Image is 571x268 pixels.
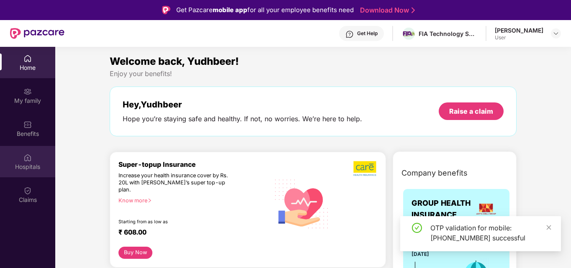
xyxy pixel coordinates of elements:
img: svg+xml;base64,PHN2ZyBpZD0iSG9tZSIgeG1sbnM9Imh0dHA6Ly93d3cudzMub3JnLzIwMDAvc3ZnIiB3aWR0aD0iMjAiIG... [23,54,32,63]
div: Raise a claim [449,107,493,116]
img: svg+xml;base64,PHN2ZyB4bWxucz0iaHR0cDovL3d3dy53My5vcmcvMjAwMC9zdmciIHhtbG5zOnhsaW5rPSJodHRwOi8vd3... [270,171,334,236]
span: check-circle [412,223,422,233]
div: FIA Technology Services Private Limited [419,30,477,38]
div: Get Help [357,30,378,37]
div: Enjoy your benefits! [110,69,517,78]
img: svg+xml;base64,PHN2ZyBpZD0iQmVuZWZpdHMiIHhtbG5zPSJodHRwOi8vd3d3LnczLm9yZy8yMDAwL3N2ZyIgd2lkdGg9Ij... [23,120,32,129]
a: Download Now [360,6,412,15]
img: svg+xml;base64,PHN2ZyBpZD0iRHJvcGRvd24tMzJ4MzIiIHhtbG5zPSJodHRwOi8vd3d3LnczLm9yZy8yMDAwL3N2ZyIgd2... [553,30,559,37]
div: OTP validation for mobile: [PHONE_NUMBER] successful [430,223,551,243]
div: User [495,34,543,41]
div: [PERSON_NAME] [495,26,543,34]
div: Know more [118,197,265,203]
img: Logo [162,6,170,14]
div: Increase your health insurance cover by Rs. 20L with [PERSON_NAME]’s super top-up plan. [118,172,233,194]
div: Hey, Yudhbeer [123,100,362,110]
div: Super-topup Insurance [118,161,270,168]
span: Welcome back, Yudhbeer! [110,55,239,67]
span: GROUP HEALTH INSURANCE [412,197,471,221]
img: FIA%20logo.png [403,31,415,37]
div: Get Pazcare for all your employee benefits need [176,5,354,15]
span: close [546,225,552,230]
div: Starting from as low as [118,219,234,225]
img: Stroke [412,6,415,15]
span: right [147,198,152,203]
img: svg+xml;base64,PHN2ZyBpZD0iSGVscC0zMngzMiIgeG1sbnM9Imh0dHA6Ly93d3cudzMub3JnLzIwMDAvc3ZnIiB3aWR0aD... [345,30,354,38]
strong: mobile app [213,6,247,14]
button: Buy Now [118,247,152,259]
img: insurerLogo [475,198,497,220]
img: b5dec4f62d2307b9de63beb79f102df3.png [353,161,377,176]
img: svg+xml;base64,PHN2ZyB3aWR0aD0iMjAiIGhlaWdodD0iMjAiIHZpZXdCb3g9IjAgMCAyMCAyMCIgZmlsbD0ibm9uZSIgeG... [23,87,32,96]
img: svg+xml;base64,PHN2ZyBpZD0iSG9zcGl0YWxzIiB4bWxucz0iaHR0cDovL3d3dy53My5vcmcvMjAwMC9zdmciIHdpZHRoPS... [23,153,32,162]
span: Company benefits [401,167,468,179]
div: Hope you’re staying safe and healthy. If not, no worries. We’re here to help. [123,115,362,123]
div: ₹ 608.00 [118,228,261,238]
img: svg+xml;base64,PHN2ZyBpZD0iQ2xhaW0iIHhtbG5zPSJodHRwOi8vd3d3LnczLm9yZy8yMDAwL3N2ZyIgd2lkdGg9IjIwIi... [23,186,32,195]
img: New Pazcare Logo [10,28,64,39]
